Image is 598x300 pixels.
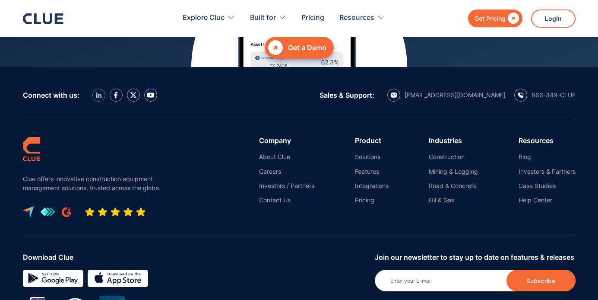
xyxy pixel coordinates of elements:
[23,174,165,192] p: Clue offers innovative construction equipment management solutions, trusted across the globe.
[355,182,389,190] a: Integrations
[387,89,506,102] a: email icon[EMAIL_ADDRESS][DOMAIN_NAME]
[183,4,225,32] div: Explore Clue
[390,93,397,98] img: email icon
[147,93,155,98] img: YouTube Icon
[268,40,283,55] div: 
[40,207,55,217] img: get app logo
[23,137,40,161] img: clue logo simple
[301,4,324,32] a: Pricing
[429,168,478,176] a: Mining & Logging
[23,270,83,287] img: Google simple icon
[250,4,276,32] div: Built for
[259,196,314,204] a: Contact Us
[429,196,478,204] a: Oil & Gas
[375,253,576,261] div: Join our newsletter to stay up to date on features & releases
[288,42,326,53] div: Get a Demo
[183,4,235,32] div: Explore Clue
[114,92,118,99] img: facebook icon
[375,270,576,291] input: Enter your E-mail
[130,92,137,99] img: X icon twitter
[429,137,478,144] div: Industries
[88,270,148,287] img: download on the App store
[355,168,389,176] a: Features
[259,137,314,144] div: Company
[355,153,389,161] a: Solutions
[531,10,576,28] a: Login
[475,13,506,24] div: Get Pricing
[468,10,522,27] a: Get Pricing
[519,137,576,144] div: Resources
[506,13,519,24] div: 
[518,92,524,98] img: calling icon
[355,196,389,204] a: Pricing
[514,89,576,102] a: calling icon866-349-CLUE
[259,153,314,161] a: About Clue
[429,182,478,190] a: Road & Concrete
[23,91,79,99] div: Connect with us:
[519,168,576,176] a: Investors & Partners
[62,207,71,217] img: G2 review platform icon
[320,91,374,99] div: Sales & Support:
[443,179,598,300] iframe: Chat Widget
[96,93,102,98] img: LinkedIn icon
[355,137,389,144] div: Product
[23,253,368,261] div: Download Clue
[339,4,374,32] div: Resources
[250,4,286,32] div: Built for
[339,4,385,32] div: Resources
[519,153,576,161] a: Blog
[532,91,576,99] div: 866-349-CLUE
[429,153,478,161] a: Construction
[259,168,314,176] a: Careers
[23,206,34,217] img: capterra logo icon
[85,207,146,217] img: Five-star rating icon
[405,91,506,99] div: [EMAIL_ADDRESS][DOMAIN_NAME]
[259,182,314,190] a: Investors / Partners
[265,37,334,58] a: Get a Demo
